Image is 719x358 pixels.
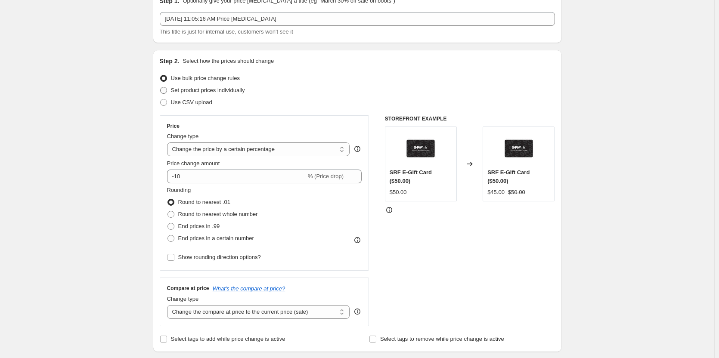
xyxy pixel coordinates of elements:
span: Set product prices individually [171,87,245,93]
p: Select how the prices should change [183,57,274,65]
img: srf-gift-card-padding_80x.jpg [502,131,536,166]
span: % (Price drop) [308,173,344,179]
span: Show rounding direction options? [178,254,261,260]
h6: STOREFRONT EXAMPLE [385,115,555,122]
div: $45.00 [487,188,505,197]
span: This title is just for internal use, customers won't see it [160,28,293,35]
div: $50.00 [390,188,407,197]
div: help [353,145,362,153]
span: Select tags to add while price change is active [171,336,285,342]
span: SRF E-Gift Card ($50.00) [390,169,432,184]
span: End prices in a certain number [178,235,254,241]
span: Price change amount [167,160,220,167]
span: Change type [167,296,199,302]
span: Round to nearest .01 [178,199,230,205]
strike: $50.00 [508,188,525,197]
span: Use CSV upload [171,99,212,105]
input: -15 [167,170,306,183]
span: Round to nearest whole number [178,211,258,217]
span: Change type [167,133,199,139]
span: End prices in .99 [178,223,220,229]
h2: Step 2. [160,57,180,65]
span: Rounding [167,187,191,193]
span: Select tags to remove while price change is active [380,336,504,342]
h3: Compare at price [167,285,209,292]
input: 30% off holiday sale [160,12,555,26]
div: help [353,307,362,316]
img: srf-gift-card-padding_80x.jpg [403,131,438,166]
button: What's the compare at price? [213,285,285,292]
span: SRF E-Gift Card ($50.00) [487,169,530,184]
span: Use bulk price change rules [171,75,240,81]
h3: Price [167,123,180,130]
